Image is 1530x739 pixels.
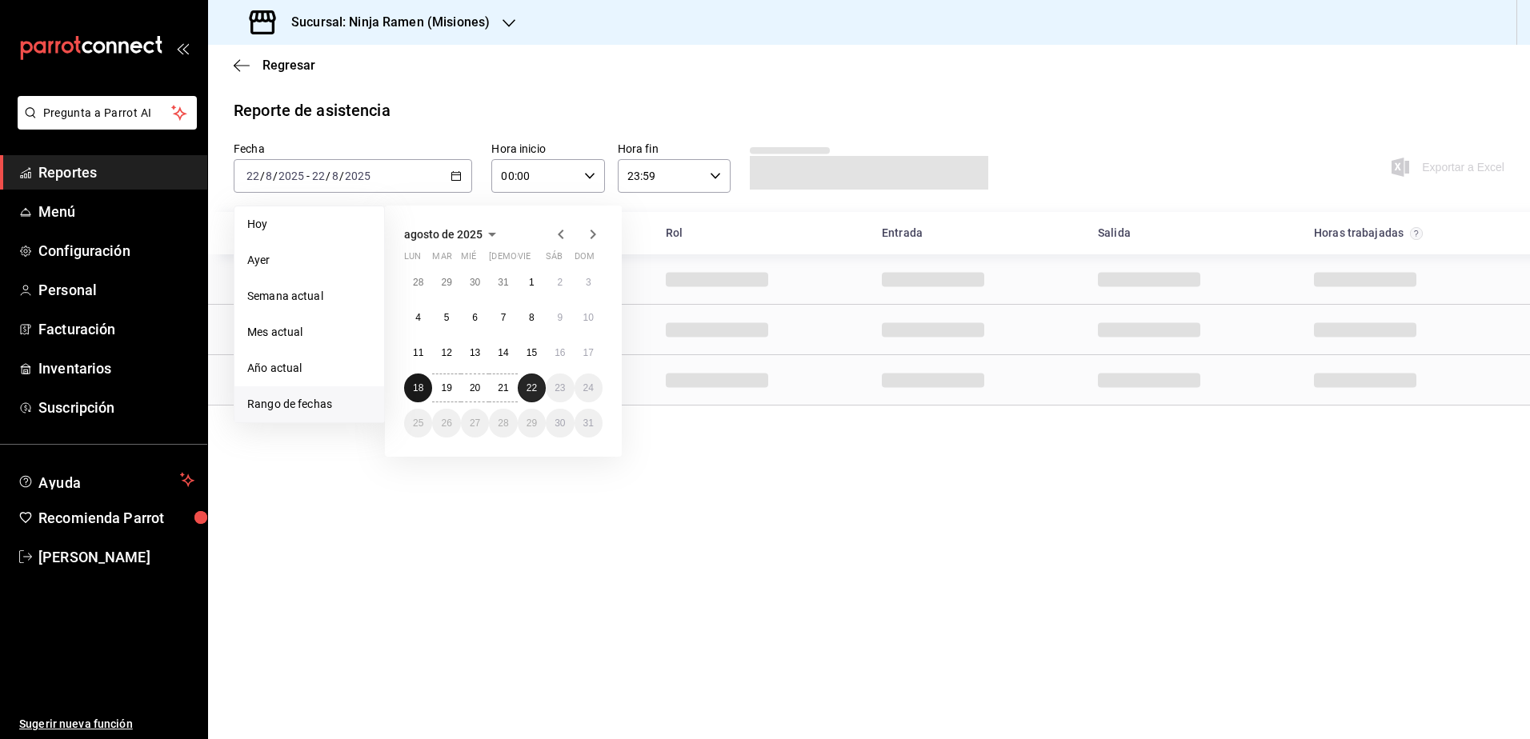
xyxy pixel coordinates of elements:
abbr: miércoles [461,251,476,268]
abbr: 25 de agosto de 2025 [413,417,423,429]
span: Ayer [247,252,371,269]
span: Facturación [38,318,194,340]
div: HeadCell [869,218,1085,248]
abbr: 16 de agosto de 2025 [555,347,565,358]
button: 10 de agosto de 2025 [575,303,603,332]
abbr: 27 de agosto de 2025 [470,417,480,429]
div: Cell [653,311,781,348]
button: 24 de agosto de 2025 [575,373,603,402]
span: Mes actual [247,324,371,341]
button: 26 de agosto de 2025 [432,409,460,437]
abbr: 8 de agosto de 2025 [529,312,535,323]
abbr: 28 de agosto de 2025 [498,417,508,429]
div: HeadCell [1301,218,1517,248]
abbr: 1 de agosto de 2025 [529,277,535,288]
abbr: 28 de julio de 2025 [413,277,423,288]
button: 4 de agosto de 2025 [404,303,432,332]
div: Cell [653,362,781,398]
abbr: 23 de agosto de 2025 [555,382,565,393]
abbr: lunes [404,251,421,268]
abbr: 11 de agosto de 2025 [413,347,423,358]
label: Hora inicio [491,143,604,154]
abbr: 24 de agosto de 2025 [583,382,594,393]
abbr: jueves [489,251,583,268]
span: / [273,170,278,182]
div: Row [208,254,1530,305]
div: Cell [869,261,997,298]
button: 17 de agosto de 2025 [575,338,603,367]
span: Inventarios [38,358,194,379]
abbr: 7 de agosto de 2025 [501,312,507,323]
span: - [306,170,310,182]
button: 25 de agosto de 2025 [404,409,432,437]
div: Cell [221,261,349,298]
input: -- [311,170,326,182]
button: 5 de agosto de 2025 [432,303,460,332]
abbr: 3 de agosto de 2025 [586,277,591,288]
button: 29 de julio de 2025 [432,268,460,297]
span: Recomienda Parrot [38,507,194,529]
input: -- [265,170,273,182]
abbr: 6 de agosto de 2025 [472,312,478,323]
div: Head [208,212,1530,254]
span: / [339,170,344,182]
abbr: 21 de agosto de 2025 [498,382,508,393]
button: 18 de agosto de 2025 [404,373,432,402]
span: Reportes [38,162,194,183]
button: 8 de agosto de 2025 [518,303,546,332]
span: Año actual [247,360,371,377]
abbr: 29 de julio de 2025 [441,277,451,288]
span: Configuración [38,240,194,262]
button: 3 de agosto de 2025 [575,268,603,297]
div: Cell [869,311,997,348]
abbr: 29 de agosto de 2025 [527,417,537,429]
div: Container [208,212,1530,405]
button: 12 de agosto de 2025 [432,338,460,367]
abbr: 14 de agosto de 2025 [498,347,508,358]
span: Personal [38,279,194,301]
abbr: 9 de agosto de 2025 [557,312,563,323]
div: Cell [1085,311,1213,348]
span: Rango de fechas [247,396,371,413]
span: Semana actual [247,288,371,305]
button: Regresar [234,58,315,73]
abbr: 5 de agosto de 2025 [444,312,450,323]
button: 15 de agosto de 2025 [518,338,546,367]
button: 29 de agosto de 2025 [518,409,546,437]
abbr: 20 de agosto de 2025 [470,382,480,393]
div: HeadCell [221,218,653,248]
button: 13 de agosto de 2025 [461,338,489,367]
h3: Sucursal: Ninja Ramen (Misiones) [278,13,490,32]
button: 31 de julio de 2025 [489,268,517,297]
span: / [326,170,330,182]
abbr: 26 de agosto de 2025 [441,417,451,429]
button: 21 de agosto de 2025 [489,373,517,402]
div: Cell [1301,261,1429,298]
div: Cell [221,362,349,398]
button: 16 de agosto de 2025 [546,338,574,367]
span: Sugerir nueva función [19,716,194,733]
abbr: martes [432,251,451,268]
abbr: viernes [518,251,531,268]
span: Pregunta a Parrot AI [43,105,172,122]
button: 9 de agosto de 2025 [546,303,574,332]
span: Ayuda [38,470,174,489]
button: 19 de agosto de 2025 [432,373,460,402]
div: Cell [1301,311,1429,348]
button: 2 de agosto de 2025 [546,268,574,297]
abbr: 2 de agosto de 2025 [557,277,563,288]
abbr: 12 de agosto de 2025 [441,347,451,358]
button: 30 de agosto de 2025 [546,409,574,437]
div: Cell [653,261,781,298]
abbr: domingo [575,251,595,268]
button: 27 de agosto de 2025 [461,409,489,437]
div: Cell [1085,261,1213,298]
button: 20 de agosto de 2025 [461,373,489,402]
span: Hoy [247,216,371,233]
span: agosto de 2025 [404,228,483,241]
abbr: 31 de julio de 2025 [498,277,508,288]
abbr: 13 de agosto de 2025 [470,347,480,358]
label: Hora fin [618,143,731,154]
abbr: 10 de agosto de 2025 [583,312,594,323]
a: Pregunta a Parrot AI [11,116,197,133]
